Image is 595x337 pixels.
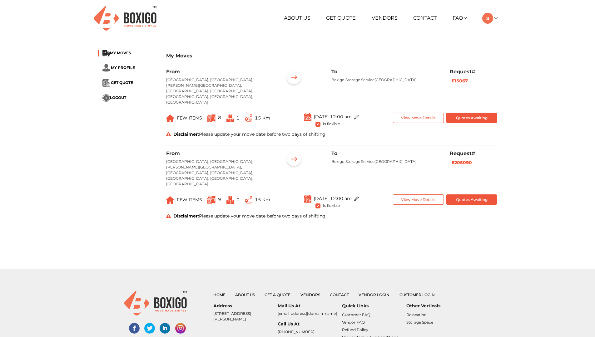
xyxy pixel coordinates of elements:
img: facebook-social-links [129,323,140,334]
span: 15 Km [255,115,270,121]
h6: Address [213,303,278,309]
a: [EMAIL_ADDRESS][DOMAIN_NAME] [278,311,337,316]
h6: To [331,69,440,75]
p: Boxigo Storage Service[GEOGRAPHIC_DATA] [331,159,440,164]
img: ... [102,79,110,87]
img: ... [102,50,110,56]
a: Home [213,292,226,297]
span: 0 [236,197,240,203]
div: Please update your move date before two days of shifting [161,213,502,219]
span: [DATE] 12:00 am [314,196,352,201]
h6: Request# [450,69,497,75]
a: Customer Login [399,292,435,297]
button: Quotes Awaiting [446,113,497,123]
img: twitter-social-links [144,323,155,334]
span: [DATE] 12:00 am [314,114,352,120]
span: GET QUOTE [111,80,133,85]
a: Vendor Login [359,292,389,297]
p: Boxigo Storage Service[GEOGRAPHIC_DATA] [331,77,440,83]
img: ... [354,115,359,120]
a: Vendor FAQ [342,320,365,325]
button: Quotes Awaiting [446,194,497,205]
img: ... [207,196,216,204]
a: Vendors [300,292,320,297]
span: 1 [236,115,240,121]
h6: Request# [450,150,497,156]
b: E15067 [452,78,468,84]
h6: Other Verticals [406,303,471,309]
img: ... [226,196,234,204]
img: ... [245,114,252,122]
h6: Call Us At [278,321,342,327]
a: Relocation [406,312,427,317]
span: FEW ITEMS [177,197,202,203]
h3: My Moves [166,53,497,59]
a: About Us [284,15,310,21]
button: View Move Details [393,113,444,123]
h6: Mail Us At [278,303,342,309]
img: ... [245,196,252,204]
a: Customer FAQ [342,312,370,317]
a: Storage Space [406,320,433,325]
span: 15 Km [255,197,270,203]
img: Boxigo [94,6,156,31]
h6: From [166,69,275,75]
a: [PHONE_NUMBER] [278,330,315,334]
a: Refund Policy [342,327,368,332]
img: ... [166,196,174,204]
a: Get Quote [326,15,356,21]
button: View Move Details [393,194,444,205]
img: linked-in-social-links [160,323,170,334]
a: FAQ [453,15,467,21]
img: ... [304,113,311,121]
a: Vendors [372,15,398,21]
a: About Us [235,292,255,297]
img: ... [354,197,359,201]
a: ... MY PROFILE [102,65,135,70]
span: LOGOUT [110,95,126,100]
img: ... [166,115,174,122]
h6: Quick Links [342,303,406,309]
strong: Disclaimer: [173,213,199,219]
img: boxigo_logo_small [124,291,187,315]
div: Please update your move date before two days of shifting [161,131,502,138]
p: [GEOGRAPHIC_DATA], [GEOGRAPHIC_DATA], [PERSON_NAME][GEOGRAPHIC_DATA], [GEOGRAPHIC_DATA], [GEOGRAP... [166,159,275,187]
span: Is flexible [323,202,340,208]
a: Get a Quote [265,292,290,297]
h6: From [166,150,275,156]
img: ... [284,69,304,88]
img: instagram-social-links [175,323,186,334]
p: [STREET_ADDRESS][PERSON_NAME] [213,311,278,322]
span: MY PROFILE [111,65,135,70]
h6: To [331,150,440,156]
a: Contact [413,15,437,21]
button: ...LOGOUT [102,94,126,102]
img: ... [284,150,304,170]
img: ... [207,114,216,122]
img: ... [226,115,234,122]
span: Is flexible [323,120,340,126]
p: [GEOGRAPHIC_DATA], [GEOGRAPHIC_DATA], [PERSON_NAME][GEOGRAPHIC_DATA], [GEOGRAPHIC_DATA], [GEOGRAP... [166,77,275,105]
img: ... [102,94,110,102]
button: E205090 [450,159,474,166]
img: ... [304,194,311,203]
button: E15067 [450,77,470,85]
b: E205090 [452,160,472,165]
a: ...MY MOVES [102,51,131,55]
span: 9 [218,197,221,203]
strong: Disclaimer: [173,131,199,137]
span: FEW ITEMS [177,115,202,121]
span: MY MOVES [110,51,131,55]
a: ... GET QUOTE [102,80,133,85]
img: ... [102,64,110,72]
a: Contact [330,292,349,297]
span: 8 [218,115,221,120]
